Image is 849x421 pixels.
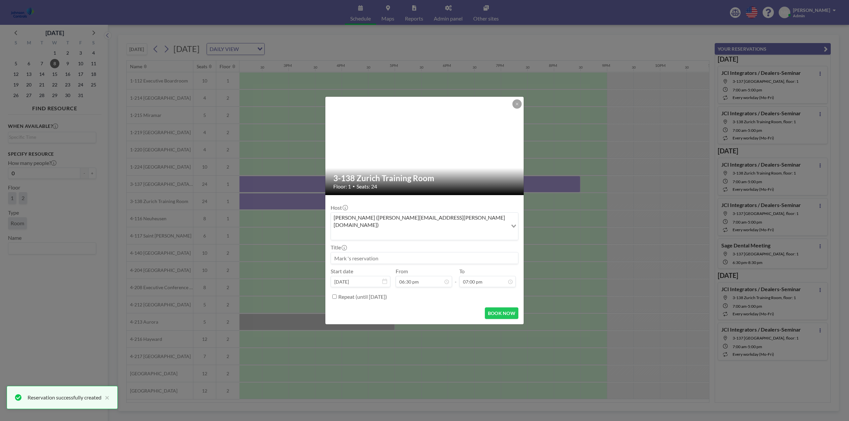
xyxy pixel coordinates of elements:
[331,268,353,275] label: Start date
[357,183,377,190] span: Seats: 24
[332,214,506,229] span: [PERSON_NAME] ([PERSON_NAME][EMAIL_ADDRESS][PERSON_NAME][DOMAIN_NAME])
[331,252,518,264] input: Mark 's reservation
[332,230,507,238] input: Search for option
[353,184,355,189] span: •
[333,173,516,183] h2: 3-138 Zurich Training Room
[28,394,101,401] div: Reservation successfully created
[333,183,351,190] span: Floor: 1
[101,394,109,401] button: close
[338,293,387,300] label: Repeat (until [DATE])
[331,244,346,251] label: Title
[396,268,408,275] label: From
[485,307,518,319] button: BOOK NOW
[331,213,518,240] div: Search for option
[331,204,347,211] label: Host
[455,270,457,285] span: -
[459,268,465,275] label: To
